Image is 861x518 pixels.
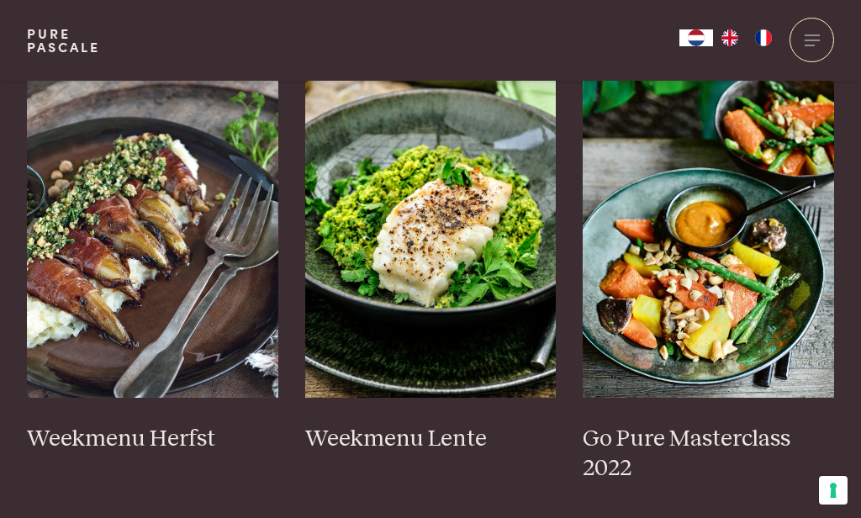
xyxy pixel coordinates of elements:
img: Go Pure Masterclass 2022 [583,61,834,398]
aside: Language selected: Nederlands [679,29,780,46]
a: NL [679,29,713,46]
a: Weekmenu Herfst Weekmenu Herfst [27,61,278,453]
a: EN [713,29,747,46]
ul: Language list [713,29,780,46]
a: Go Pure Masterclass 2022 Go Pure Masterclass 2022 [583,61,834,483]
h3: Go Pure Masterclass 2022 [583,425,834,483]
a: Weekmenu Lente Weekmenu Lente [305,61,557,453]
div: Language [679,29,713,46]
h3: Weekmenu Herfst [27,425,278,454]
button: Uw voorkeuren voor toestemming voor trackingtechnologieën [819,476,848,505]
a: FR [747,29,780,46]
a: PurePascale [27,27,100,54]
img: Weekmenu Lente [305,61,557,398]
h3: Weekmenu Lente [305,425,557,454]
img: Weekmenu Herfst [27,61,278,398]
